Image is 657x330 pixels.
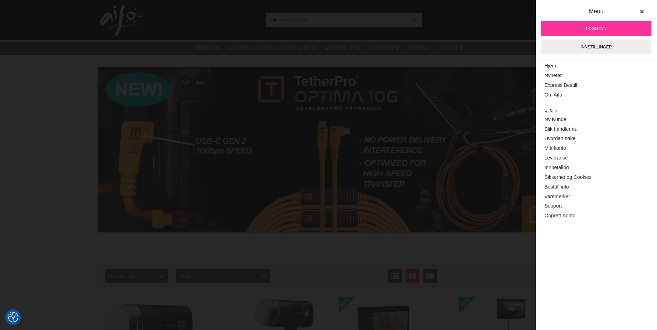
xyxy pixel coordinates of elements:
[100,5,142,36] img: logo.png
[98,67,559,232] img: Ad:001 banner-header-tpoptima1390x500.jpg
[266,15,409,25] input: Søk etter produkter ...
[544,71,648,81] a: Nyheter
[544,81,648,90] a: Express Bestill
[544,144,648,153] a: Mitt konto
[544,115,648,125] a: Ny Kunde
[228,44,250,53] a: Studio
[388,269,402,283] a: Vis liste
[325,44,361,53] a: Workflow
[369,44,400,53] a: Discover
[544,182,648,192] a: Beställ info
[409,44,432,53] a: Rental
[440,44,463,53] a: Outlet
[423,269,437,283] a: Utvidet liste
[8,312,18,322] img: Revisit consent button
[544,192,648,202] a: Varemerker
[544,124,648,134] a: Slik handler du
[176,269,270,283] div: Filter
[544,109,648,115] span: Hjälp
[546,7,646,21] div: Menu
[544,163,648,173] a: Innbetaling
[406,269,419,283] a: Vindusvisning
[544,61,648,71] a: Hjem
[105,269,168,283] span: Sortere på
[541,39,651,54] a: Innstillinger
[8,311,18,323] button: Samtykkepreferanser
[284,44,317,53] a: Pro Video
[544,90,648,100] a: Om Aifo
[541,21,651,36] a: Logg inn
[544,173,648,182] a: Sikkerhet og Cookies
[544,134,648,144] a: Hvordan søke
[544,153,648,163] a: Leveranse
[544,211,648,221] a: Opprett Konto
[195,44,220,53] a: Brands
[259,44,275,53] a: Foto
[586,26,606,32] span: Logg inn
[544,201,648,211] a: Support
